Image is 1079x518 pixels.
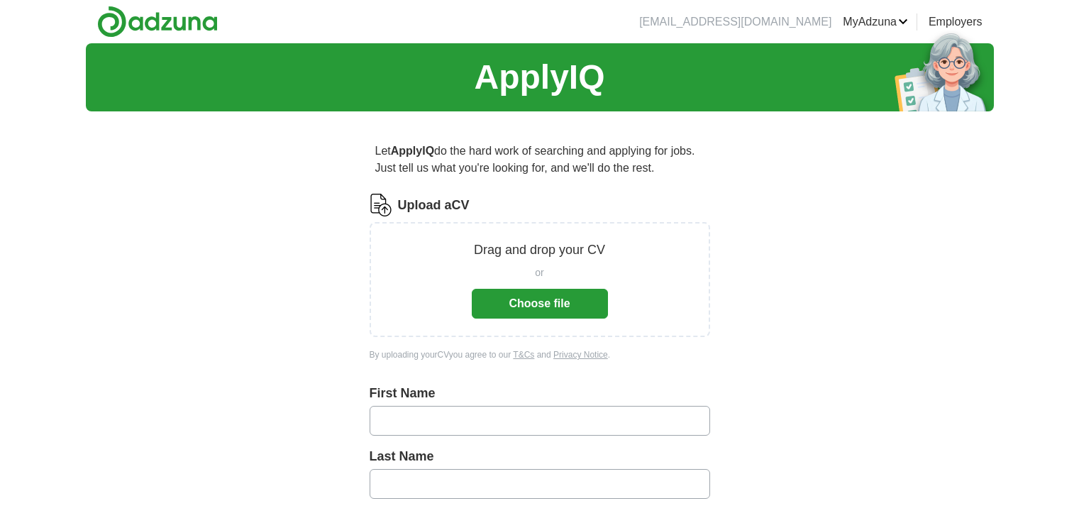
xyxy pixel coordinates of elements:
[843,13,908,31] a: MyAdzuna
[553,350,608,360] a: Privacy Notice
[398,196,470,215] label: Upload a CV
[370,137,710,182] p: Let do the hard work of searching and applying for jobs. Just tell us what you're looking for, an...
[370,348,710,361] div: By uploading your CV you agree to our and .
[370,447,710,466] label: Last Name
[97,6,218,38] img: Adzuna logo
[370,194,392,216] img: CV Icon
[391,145,434,157] strong: ApplyIQ
[535,265,543,280] span: or
[472,289,608,319] button: Choose file
[929,13,983,31] a: Employers
[639,13,831,31] li: [EMAIL_ADDRESS][DOMAIN_NAME]
[474,241,605,260] p: Drag and drop your CV
[370,384,710,403] label: First Name
[513,350,534,360] a: T&Cs
[474,52,604,103] h1: ApplyIQ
